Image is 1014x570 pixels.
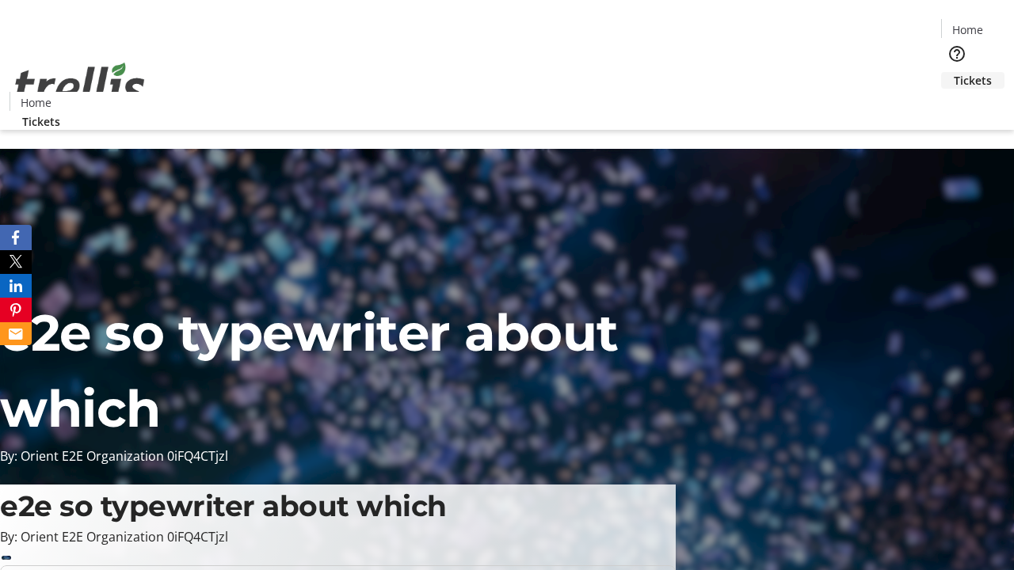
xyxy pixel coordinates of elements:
button: Help [941,38,973,70]
img: Orient E2E Organization 0iFQ4CTjzl's Logo [10,45,151,124]
span: Tickets [22,113,60,130]
a: Home [942,21,993,38]
span: Home [21,94,51,111]
a: Tickets [941,72,1004,89]
span: Tickets [954,72,992,89]
a: Tickets [10,113,73,130]
button: Cart [941,89,973,120]
a: Home [10,94,61,111]
span: Home [952,21,983,38]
